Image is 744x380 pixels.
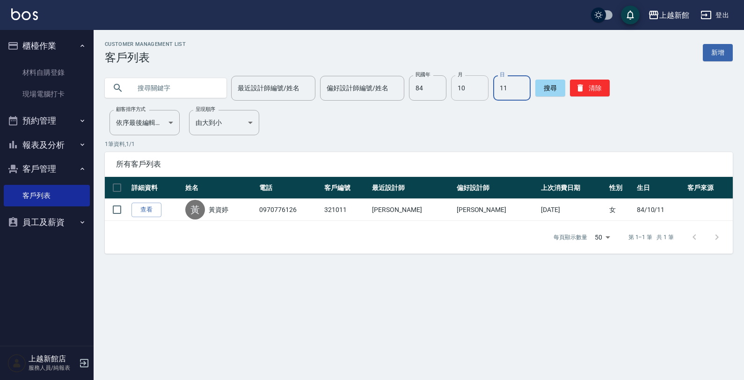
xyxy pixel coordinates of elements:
td: [PERSON_NAME] [370,199,454,221]
p: 1 筆資料, 1 / 1 [105,140,733,148]
h2: Customer Management List [105,41,186,47]
a: 黃資婷 [209,205,228,214]
a: 客戶列表 [4,185,90,206]
td: 0970776126 [257,199,322,221]
a: 現場電腦打卡 [4,83,90,105]
th: 最近設計師 [370,177,454,199]
a: 查看 [131,203,161,217]
button: 預約管理 [4,109,90,133]
button: 清除 [570,80,610,96]
img: Person [7,354,26,373]
th: 電話 [257,177,322,199]
h3: 客戶列表 [105,51,186,64]
button: 報表及分析 [4,133,90,157]
label: 顧客排序方式 [116,106,146,113]
div: 由大到小 [189,110,259,135]
th: 生日 [635,177,685,199]
div: 黃 [185,200,205,219]
button: 員工及薪資 [4,210,90,234]
td: 321011 [322,199,370,221]
img: Logo [11,8,38,20]
div: 50 [591,225,613,250]
label: 呈現順序 [196,106,215,113]
button: 登出 [697,7,733,24]
p: 每頁顯示數量 [554,233,587,241]
td: [DATE] [539,199,606,221]
th: 客戶來源 [685,177,733,199]
h5: 上越新館店 [29,354,76,364]
a: 新增 [703,44,733,61]
td: [PERSON_NAME] [454,199,539,221]
th: 詳細資料 [129,177,183,199]
button: 客戶管理 [4,157,90,181]
p: 第 1–1 筆 共 1 筆 [628,233,674,241]
span: 所有客戶列表 [116,160,722,169]
a: 材料自購登錄 [4,62,90,83]
input: 搜尋關鍵字 [131,75,219,101]
th: 客戶編號 [322,177,370,199]
div: 依序最後編輯時間 [109,110,180,135]
div: 上越新館 [659,9,689,21]
td: 女 [607,199,635,221]
th: 姓名 [183,177,257,199]
button: 櫃檯作業 [4,34,90,58]
button: 上越新館 [644,6,693,25]
button: save [621,6,640,24]
label: 日 [500,71,504,78]
td: 84/10/11 [635,199,685,221]
button: 搜尋 [535,80,565,96]
th: 性別 [607,177,635,199]
th: 偏好設計師 [454,177,539,199]
th: 上次消費日期 [539,177,606,199]
p: 服務人員/純報表 [29,364,76,372]
label: 月 [458,71,462,78]
label: 民國年 [416,71,430,78]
